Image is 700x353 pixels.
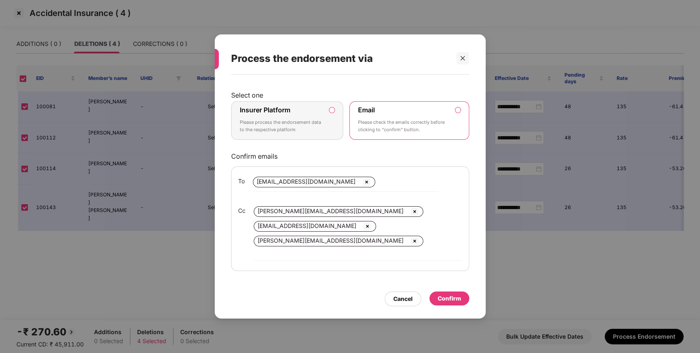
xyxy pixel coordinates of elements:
p: Please process the endorsement data to the respective platform [240,119,324,133]
img: svg+xml;base64,PHN2ZyBpZD0iQ3Jvc3MtMzJ4MzIiIHhtbG5zPSJodHRwOi8vd3d3LnczLm9yZy8yMDAwL3N2ZyIgd2lkdG... [362,177,372,187]
span: close [460,55,466,61]
span: [PERSON_NAME][EMAIL_ADDRESS][DOMAIN_NAME] [257,207,404,214]
div: Process the endorsement via [231,43,450,75]
label: Insurer Platform [240,106,290,114]
input: Insurer PlatformPlease process the endorsement data to the respective platform [329,107,335,113]
img: svg+xml;base64,PHN2ZyBpZD0iQ3Jvc3MtMzJ4MzIiIHhtbG5zPSJodHRwOi8vd3d3LnczLm9yZy8yMDAwL3N2ZyIgd2lkdG... [410,236,420,246]
p: Please check the emails correctly before clicking to “confirm” button. [358,119,449,133]
span: [EMAIL_ADDRESS][DOMAIN_NAME] [257,222,356,229]
p: Confirm emails [231,152,469,160]
input: EmailPlease check the emails correctly before clicking to “confirm” button. [455,107,461,113]
span: To [238,177,245,186]
span: Cc [238,206,246,215]
span: [EMAIL_ADDRESS][DOMAIN_NAME] [257,178,356,185]
label: Email [358,106,375,114]
div: Cancel [393,294,413,303]
div: Confirm [438,294,461,303]
img: svg+xml;base64,PHN2ZyBpZD0iQ3Jvc3MtMzJ4MzIiIHhtbG5zPSJodHRwOi8vd3d3LnczLm9yZy8yMDAwL3N2ZyIgd2lkdG... [410,207,420,216]
span: [PERSON_NAME][EMAIL_ADDRESS][DOMAIN_NAME] [257,237,404,244]
p: Select one [231,91,469,99]
img: svg+xml;base64,PHN2ZyBpZD0iQ3Jvc3MtMzJ4MzIiIHhtbG5zPSJodHRwOi8vd3d3LnczLm9yZy8yMDAwL3N2ZyIgd2lkdG... [363,221,372,231]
